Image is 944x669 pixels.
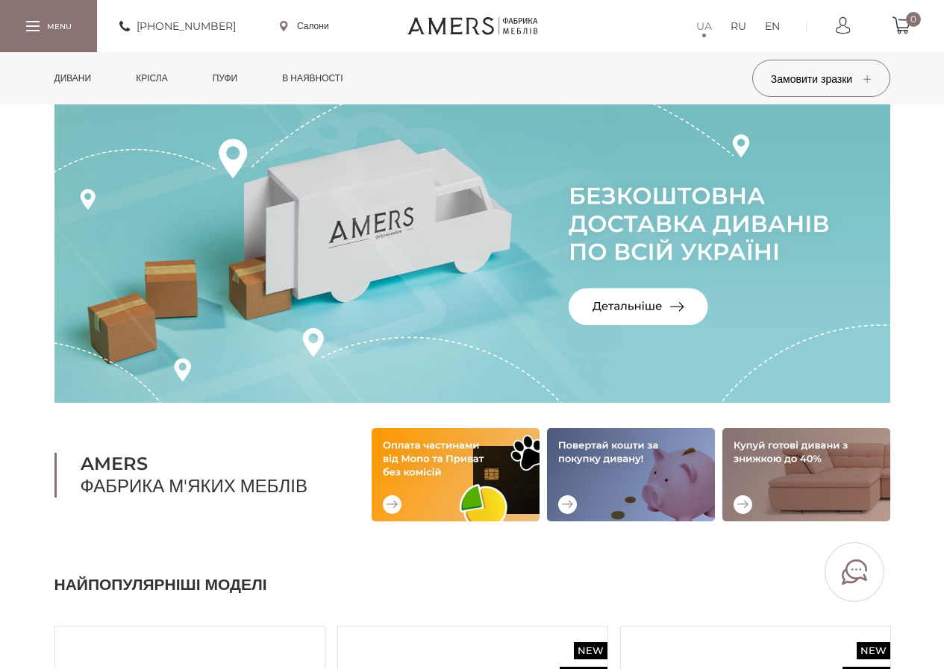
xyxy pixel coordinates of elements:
a: UA [696,17,712,35]
a: Дивани [43,52,103,104]
span: 0 [906,12,921,27]
a: Крісла [125,52,178,104]
a: Пуфи [201,52,249,104]
a: [PHONE_NUMBER] [119,17,236,35]
span: New [574,642,607,659]
a: RU [731,17,746,35]
img: Повертай кошти за покупку дивану [547,428,715,521]
a: Салони [280,19,329,33]
button: Замовити зразки [752,60,890,97]
a: EN [765,17,780,35]
span: New [857,642,890,659]
span: Замовити зразки [771,72,871,86]
img: Купуй готові дивани зі знижкою до 40% [722,428,890,521]
h2: Найпопулярніші моделі [54,574,890,596]
h1: Фабрика м'яких меблів [54,453,334,497]
img: Оплата частинами від Mono та Приват без комісій [372,428,540,521]
b: AMERS [81,453,334,475]
a: в наявності [271,52,354,104]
